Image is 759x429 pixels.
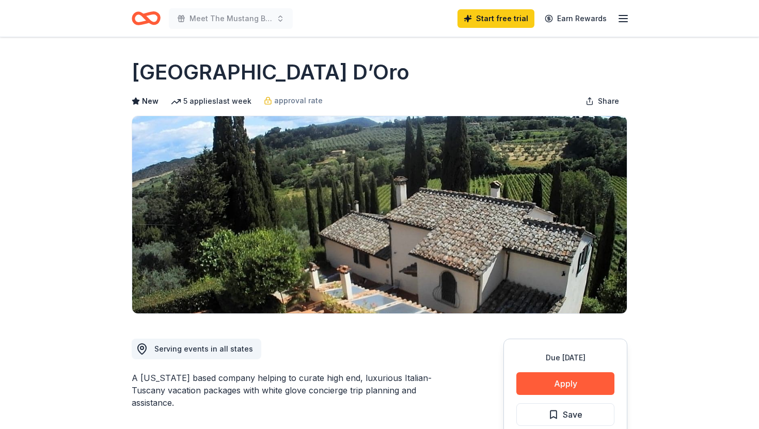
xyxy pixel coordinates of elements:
img: Image for Villa Sogni D’Oro [132,116,627,313]
div: Due [DATE] [516,352,614,364]
span: Serving events in all states [154,344,253,353]
span: New [142,95,159,107]
span: approval rate [274,94,323,107]
a: Earn Rewards [539,9,613,28]
a: Home [132,6,161,30]
span: Meet The Mustang Babies [189,12,272,25]
span: Save [563,408,582,421]
a: approval rate [264,94,323,107]
h1: [GEOGRAPHIC_DATA] D’Oro [132,58,409,87]
button: Share [577,91,627,112]
div: 5 applies last week [171,95,251,107]
span: Share [598,95,619,107]
a: Start free trial [457,9,534,28]
button: Apply [516,372,614,395]
button: Meet The Mustang Babies [169,8,293,29]
div: A [US_STATE] based company helping to curate high end, luxurious Italian-Tuscany vacation package... [132,372,454,409]
button: Save [516,403,614,426]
